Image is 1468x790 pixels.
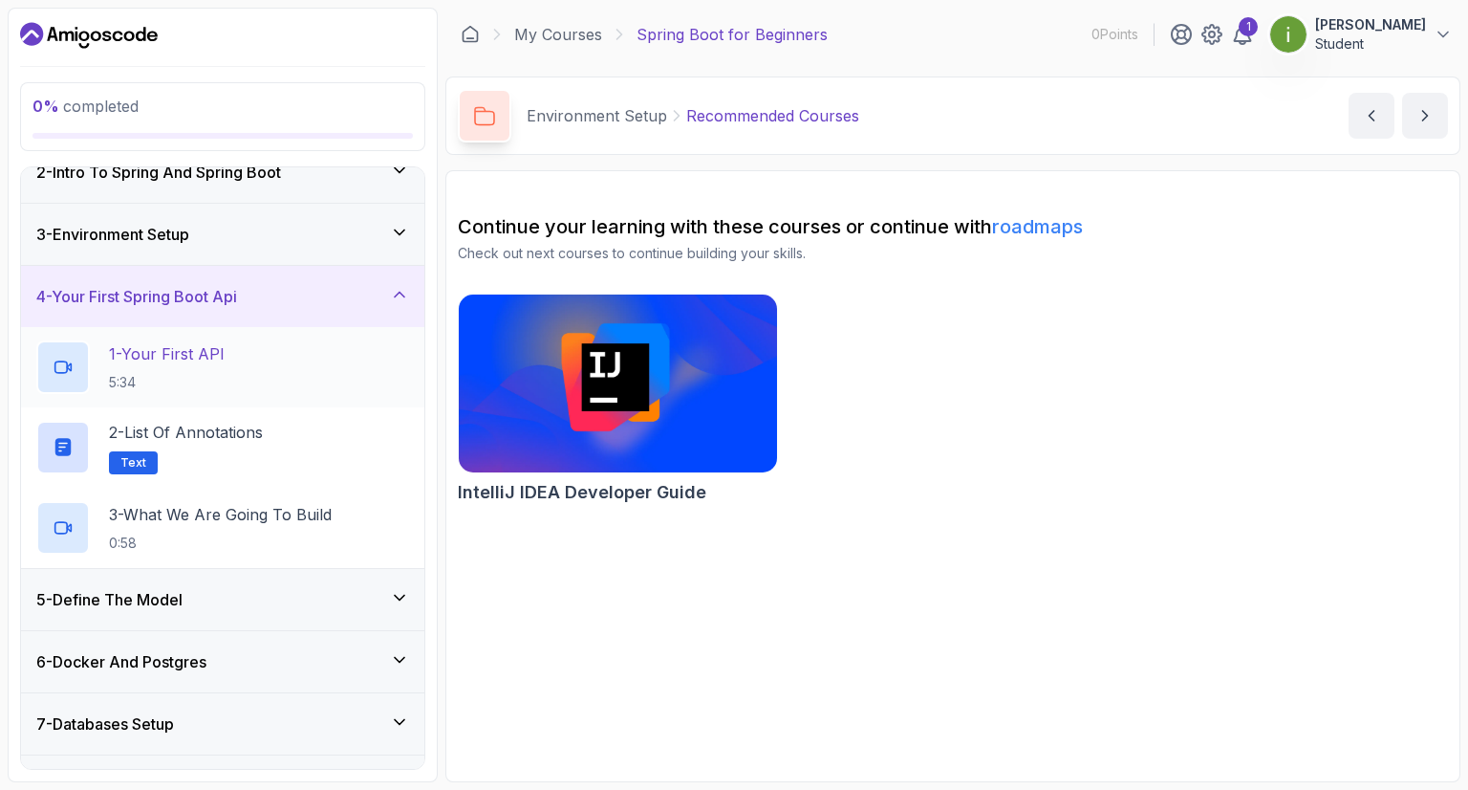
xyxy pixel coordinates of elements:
[1091,25,1138,44] p: 0 Points
[32,97,139,116] span: completed
[458,479,706,506] h2: IntelliJ IDEA Developer Guide
[686,104,859,127] p: Recommended Courses
[1270,16,1306,53] img: user profile image
[637,23,828,46] p: Spring Boot for Beginners
[458,213,1448,240] h2: Continue your learning with these courses or continue with
[36,285,237,308] h3: 4 - Your First Spring Boot Api
[461,25,480,44] a: Dashboard
[36,588,183,611] h3: 5 - Define The Model
[109,421,263,444] p: 2 - List of Annotations
[36,650,206,673] h3: 6 - Docker And Postgres
[1315,34,1426,54] p: Student
[36,340,409,394] button: 1-Your First API5:34
[120,455,146,471] span: Text
[458,244,1448,263] p: Check out next courses to continue building your skills.
[36,713,174,735] h3: 7 - Databases Setup
[1231,23,1254,46] a: 1
[109,534,332,553] p: 0:58
[21,569,424,630] button: 5-Define The Model
[21,142,424,203] button: 2-Intro To Spring And Spring Boot
[109,373,225,392] p: 5:34
[32,97,59,116] span: 0 %
[21,266,424,327] button: 4-Your First Spring Boot Api
[109,342,225,365] p: 1 - Your First API
[36,161,281,184] h3: 2 - Intro To Spring And Spring Boot
[1402,93,1448,139] button: next content
[1239,17,1258,36] div: 1
[1315,15,1426,34] p: [PERSON_NAME]
[20,20,158,51] a: Dashboard
[1269,15,1453,54] button: user profile image[PERSON_NAME]Student
[21,693,424,755] button: 7-Databases Setup
[527,104,667,127] p: Environment Setup
[458,294,778,506] a: IntelliJ IDEA Developer Guide cardIntelliJ IDEA Developer Guide
[36,501,409,555] button: 3-What We Are Going To Build0:58
[109,503,332,526] p: 3 - What We Are Going To Build
[992,215,1083,238] a: roadmaps
[459,295,777,472] img: IntelliJ IDEA Developer Guide card
[21,204,424,265] button: 3-Environment Setup
[514,23,602,46] a: My Courses
[1349,93,1394,139] button: previous content
[36,421,409,474] button: 2-List of AnnotationsText
[36,223,189,246] h3: 3 - Environment Setup
[21,631,424,692] button: 6-Docker And Postgres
